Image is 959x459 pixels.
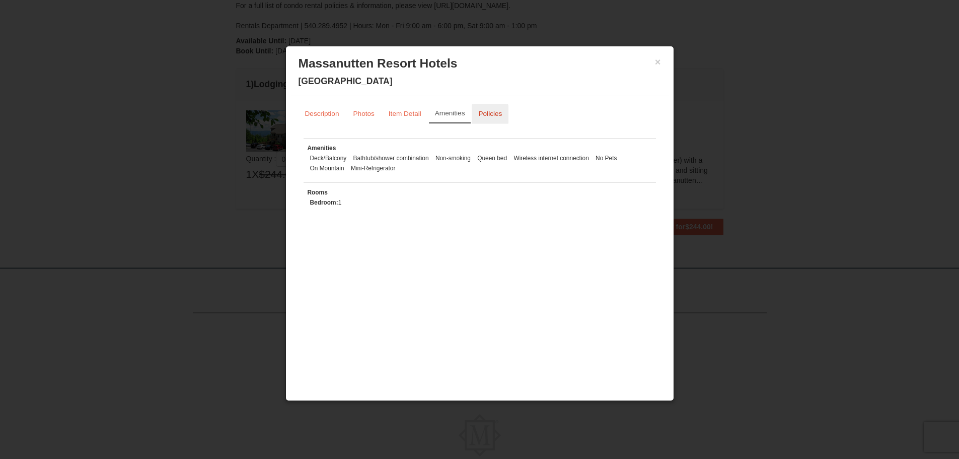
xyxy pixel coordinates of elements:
[351,153,431,163] li: Bathtub/shower combination
[310,199,338,206] strong: Bedroom:
[308,198,344,208] li: 1
[593,153,619,163] li: No Pets
[511,153,591,163] li: Wireless internet connection
[308,163,347,173] li: On Mountain
[435,109,465,117] small: Amenities
[348,163,398,173] li: Mini-Refrigerator
[347,104,381,123] a: Photos
[475,153,509,163] li: Queen bed
[299,76,661,86] h4: [GEOGRAPHIC_DATA]
[655,57,661,67] button: ×
[299,56,661,71] h3: Massanutten Resort Hotels
[429,104,471,123] a: Amenities
[478,110,502,117] small: Policies
[308,145,336,152] small: Amenities
[353,110,375,117] small: Photos
[308,189,328,196] small: Rooms
[305,110,339,117] small: Description
[299,104,346,123] a: Description
[389,110,421,117] small: Item Detail
[472,104,508,123] a: Policies
[382,104,428,123] a: Item Detail
[308,153,349,163] li: Deck/Balcony
[433,153,473,163] li: Non-smoking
